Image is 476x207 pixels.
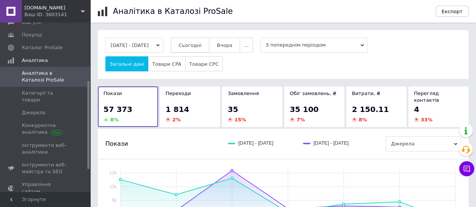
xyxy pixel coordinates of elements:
[414,91,439,103] span: Перегляд контактів
[22,57,48,64] span: Аналітика
[209,38,240,53] button: Вчора
[171,38,210,53] button: Сьогодні
[105,38,163,53] button: [DATE] - [DATE]
[436,6,469,17] button: Експорт
[113,7,233,16] h1: Аналітика в Каталозі ProSale
[459,161,474,176] button: Чат з покупцем
[22,181,70,195] span: Управління сайтом
[228,105,238,114] span: 35
[105,56,148,71] button: Загальні дані
[172,117,181,122] span: 2 %
[24,11,90,18] div: Ваш ID: 3603141
[421,117,432,122] span: 33 %
[109,170,117,175] text: 12k
[148,56,185,71] button: Товари CPA
[166,91,191,96] span: Переходи
[22,162,70,175] span: Інструменти веб-майстра та SEO
[110,117,119,122] span: 8 %
[22,109,45,116] span: Джерела
[179,42,202,48] span: Сьогодні
[22,142,70,156] span: Інструменти веб-аналітики
[217,42,232,48] span: Вчора
[152,61,181,67] span: Товари CPA
[109,61,144,67] span: Загальні дані
[112,198,117,203] text: 8k
[105,140,128,148] span: Покази
[228,91,259,96] span: Замовлення
[414,105,419,114] span: 4
[352,91,380,96] span: Витрати, ₴
[103,91,122,96] span: Покази
[297,117,305,122] span: 7 %
[103,105,132,114] span: 57 373
[22,90,70,103] span: Категорії та товари
[442,9,463,14] span: Експорт
[244,42,248,48] span: ...
[185,56,223,71] button: Товари CPC
[166,105,189,114] span: 1 814
[386,136,461,151] span: Джерела
[22,70,70,83] span: Аналітика в Каталозі ProSale
[240,38,252,53] button: ...
[109,184,117,189] text: 10k
[290,91,336,96] span: Обіг замовлень, ₴
[290,105,319,114] span: 35 100
[22,44,62,51] span: Каталог ProSale
[22,122,70,136] span: Конкурентна аналітика
[352,105,389,114] span: 2 150.11
[22,32,42,38] span: Покупці
[234,117,246,122] span: 15 %
[189,61,219,67] span: Товари CPC
[359,117,367,122] span: 8 %
[260,38,368,53] span: З попереднім періодом
[24,5,81,11] span: WISK.COM.UA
